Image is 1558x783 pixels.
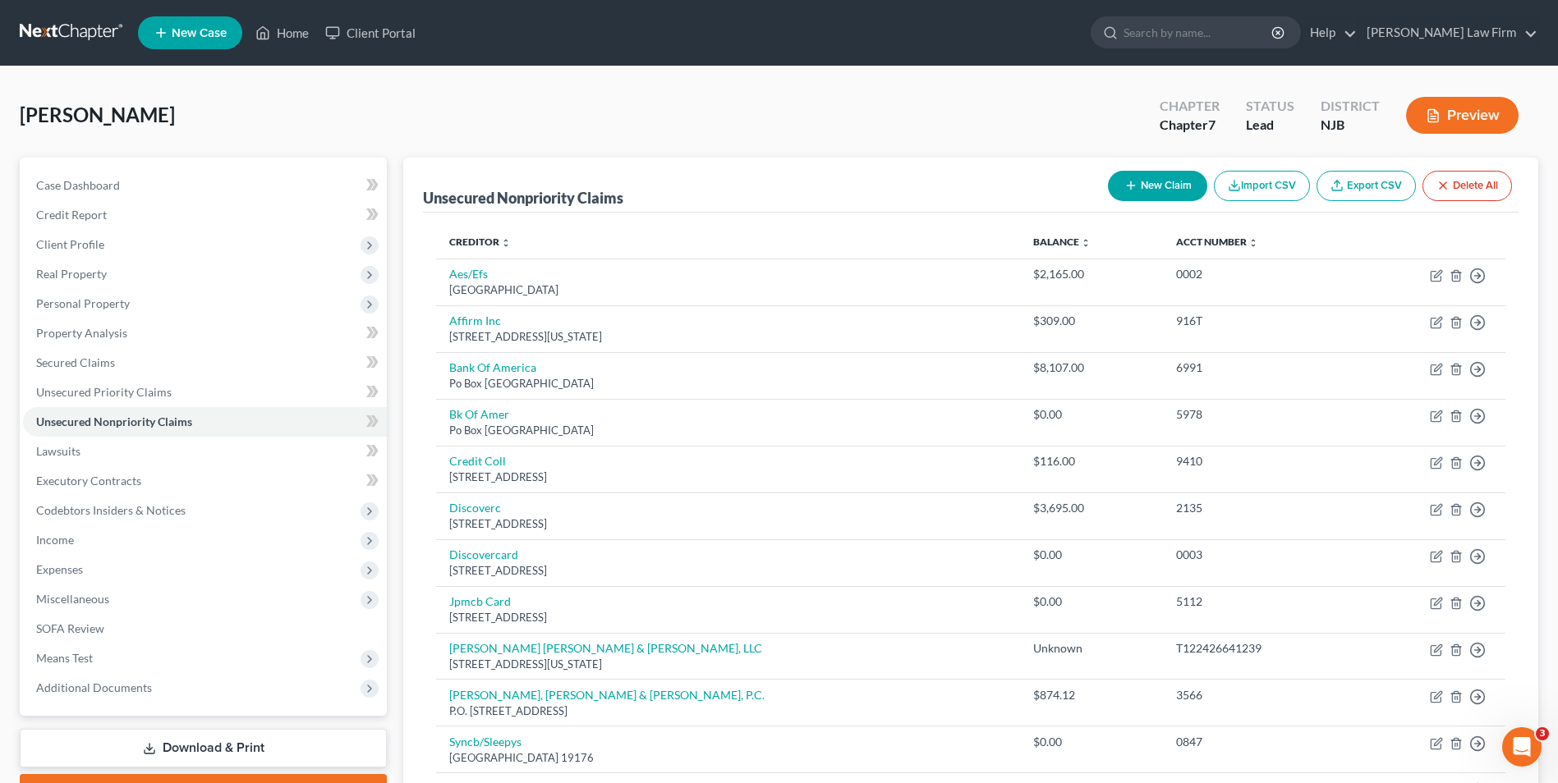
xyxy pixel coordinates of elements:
[1176,236,1258,248] a: Acct Number unfold_more
[36,680,152,694] span: Additional Documents
[1033,500,1150,516] div: $3,695.00
[449,594,511,608] a: Jpmcb Card
[1033,547,1150,563] div: $0.00
[1033,593,1150,610] div: $0.00
[449,735,522,749] a: Syncb/Sleepys
[1502,727,1542,767] iframe: Intercom live chat
[1176,453,1340,469] div: 9410
[1033,266,1150,282] div: $2,165.00
[317,18,424,48] a: Client Portal
[449,657,1007,672] div: [STREET_ADDRESS][US_STATE]
[1033,406,1150,423] div: $0.00
[1321,97,1380,116] div: District
[1033,640,1150,657] div: Unknown
[449,547,518,561] a: Discovercard
[1248,238,1258,248] i: unfold_more
[449,236,511,248] a: Creditor unfold_more
[449,750,1007,766] div: [GEOGRAPHIC_DATA] 19176
[1033,687,1150,703] div: $874.12
[36,621,104,635] span: SOFA Review
[1176,547,1340,563] div: 0003
[36,267,107,281] span: Real Property
[1033,453,1150,469] div: $116.00
[36,533,74,547] span: Income
[36,414,192,428] span: Unsecured Nonpriority Claims
[449,267,488,281] a: Aes/Efs
[449,688,765,702] a: [PERSON_NAME], [PERSON_NAME] & [PERSON_NAME], P.C.
[449,360,536,374] a: Bank Of America
[20,103,175,126] span: [PERSON_NAME]
[1176,687,1340,703] div: 3566
[1422,171,1512,201] button: Delete All
[36,444,80,458] span: Lawsuits
[1176,266,1340,282] div: 0002
[23,614,387,643] a: SOFA Review
[449,314,501,327] a: Affirm Inc
[1406,97,1519,134] button: Preview
[449,282,1007,298] div: [GEOGRAPHIC_DATA]
[449,376,1007,391] div: Po Box [GEOGRAPHIC_DATA]
[23,171,387,200] a: Case Dashboard
[36,237,104,251] span: Client Profile
[23,318,387,348] a: Property Analysis
[36,296,130,310] span: Personal Property
[1033,236,1091,248] a: Balance unfold_more
[1176,500,1340,516] div: 2135
[449,469,1007,485] div: [STREET_ADDRESS]
[20,729,387,767] a: Download & Print
[1176,734,1340,750] div: 0847
[36,503,186,517] span: Codebtors Insiders & Notices
[1108,171,1207,201] button: New Claim
[449,703,1007,719] div: P.O. [STREET_ADDRESS]
[247,18,317,48] a: Home
[1033,734,1150,750] div: $0.00
[23,437,387,466] a: Lawsuits
[172,27,227,39] span: New Case
[23,200,387,230] a: Credit Report
[449,516,1007,532] div: [STREET_ADDRESS]
[1176,313,1340,329] div: 916T
[1536,727,1549,740] span: 3
[1160,97,1220,116] div: Chapter
[36,651,93,665] span: Means Test
[1214,171,1310,201] button: Import CSV
[36,592,109,606] span: Miscellaneous
[36,178,120,192] span: Case Dashboard
[23,407,387,437] a: Unsecured Nonpriority Claims
[449,563,1007,579] div: [STREET_ADDRESS]
[501,238,511,248] i: unfold_more
[36,474,141,488] span: Executory Contracts
[36,208,107,222] span: Credit Report
[449,329,1007,345] div: [STREET_ADDRESS][US_STATE]
[1317,171,1416,201] a: Export CSV
[1246,97,1294,116] div: Status
[1033,313,1150,329] div: $309.00
[1358,18,1537,48] a: [PERSON_NAME] Law Firm
[1033,359,1150,376] div: $8,107.00
[23,348,387,378] a: Secured Claims
[449,641,762,655] a: [PERSON_NAME] [PERSON_NAME] & [PERSON_NAME], LLC
[1160,116,1220,135] div: Chapter
[449,454,506,468] a: Credit Coll
[449,407,509,421] a: Bk Of Amer
[1246,116,1294,135] div: Lead
[1124,17,1274,48] input: Search by name...
[1208,117,1216,132] span: 7
[23,378,387,407] a: Unsecured Priority Claims
[36,355,115,369] span: Secured Claims
[1321,116,1380,135] div: NJB
[449,501,501,515] a: Discoverc
[1302,18,1357,48] a: Help
[1176,593,1340,610] div: 5112
[1176,640,1340,657] div: T122426641239
[1081,238,1091,248] i: unfold_more
[36,562,83,576] span: Expenses
[1176,406,1340,423] div: 5978
[36,326,127,340] span: Property Analysis
[36,385,172,399] span: Unsecured Priority Claims
[423,188,623,208] div: Unsecured Nonpriority Claims
[23,466,387,496] a: Executory Contracts
[1176,359,1340,376] div: 6991
[449,423,1007,438] div: Po Box [GEOGRAPHIC_DATA]
[449,610,1007,625] div: [STREET_ADDRESS]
